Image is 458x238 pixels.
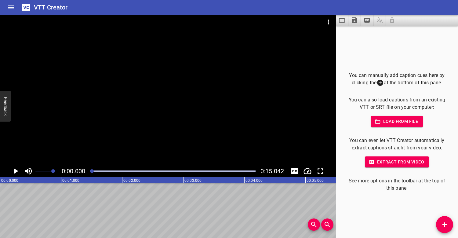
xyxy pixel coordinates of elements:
[308,218,320,231] button: Zoom In
[314,165,326,177] button: Toggle fullscreen
[371,116,423,127] button: Load from file
[289,165,300,177] div: Hide/Show Captions
[51,169,55,173] span: Set video volume
[370,158,424,166] span: Extract from video
[314,165,326,177] div: Toggle Full Screen
[336,15,348,26] button: Load captions from file
[373,15,386,26] span: Add some captions below, then you can translate them.
[376,118,418,125] span: Load from file
[184,178,202,183] text: 00:03.000
[321,15,336,29] button: Video Options
[307,178,324,183] text: 00:05.000
[289,165,300,177] button: Toggle captions
[363,16,371,24] svg: Extract captions from video
[346,177,448,192] p: See more options in the toolbar at the top of this pane.
[23,165,34,177] button: Toggle mute
[436,216,453,233] button: Add Cue
[302,165,313,177] button: Change Playback Speed
[365,156,429,168] button: Extract from video
[351,16,358,24] svg: Save captions to file
[361,15,373,26] button: Extract captions from video
[1,178,18,183] text: 00:00.000
[346,72,448,87] p: You can manually add caption cues here by clicking the at the bottom of this pane.
[346,96,448,111] p: You can also load captions from an existing VTT or SRT file on your computer:
[338,16,346,24] svg: Load captions from file
[62,178,79,183] text: 00:01.000
[245,178,263,183] text: 00:04.000
[10,165,21,177] button: Play/Pause
[62,167,85,175] span: Current Time
[123,178,140,183] text: 00:02.000
[302,165,313,177] div: Playback Speed
[321,218,333,231] button: Zoom Out
[34,2,68,12] h6: VTT Creator
[90,170,256,172] div: Play progress
[260,167,284,175] span: Video Duration
[346,137,448,152] p: You can even let VTT Creator automatically extract captions straight from your video:
[348,15,361,26] button: Save captions to file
